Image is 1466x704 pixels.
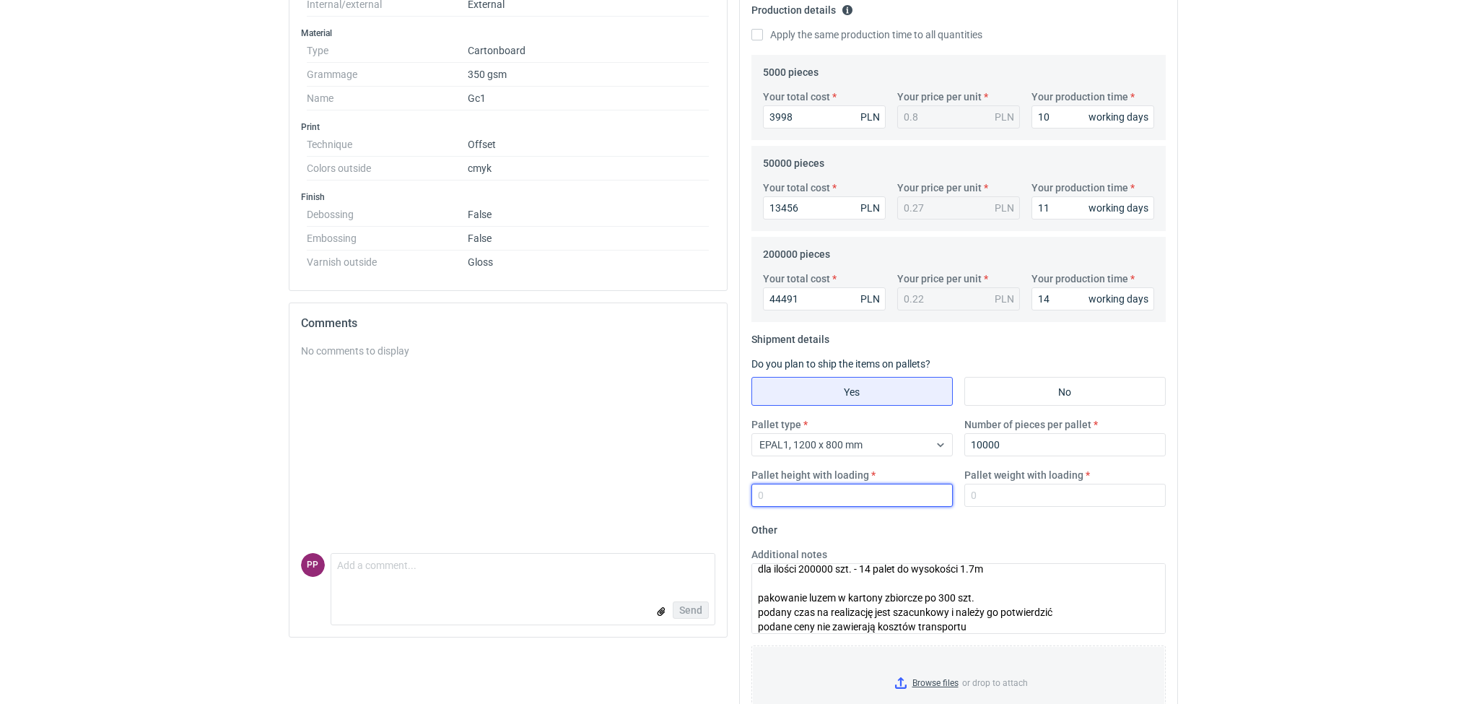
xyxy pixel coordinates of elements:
[301,553,325,577] div: Paulina Pander
[897,90,982,104] label: Your price per unit
[468,157,710,181] dd: cmyk
[763,61,819,78] legend: 5000 pieces
[964,468,1083,482] label: Pallet weight with loading
[964,377,1166,406] label: No
[860,292,880,306] div: PLN
[897,271,982,286] label: Your price per unit
[301,344,715,358] div: No comments to display
[964,484,1166,507] input: 0
[468,39,710,63] dd: Cartonboard
[673,601,709,619] button: Send
[307,157,468,181] dt: Colors outside
[964,433,1166,456] input: 0
[751,468,869,482] label: Pallet height with loading
[995,292,1014,306] div: PLN
[307,203,468,227] dt: Debossing
[1031,105,1154,129] input: 0
[1088,110,1148,124] div: working days
[307,39,468,63] dt: Type
[759,439,863,451] span: EPAL1, 1200 x 800 mm
[860,110,880,124] div: PLN
[301,315,715,332] h2: Comments
[468,251,710,268] dd: Gloss
[763,90,830,104] label: Your total cost
[860,201,880,215] div: PLN
[1031,287,1154,310] input: 0
[763,271,830,286] label: Your total cost
[763,152,824,169] legend: 50000 pieces
[763,243,830,260] legend: 200000 pieces
[1031,181,1128,195] label: Your production time
[468,87,710,110] dd: Gc1
[751,563,1166,634] textarea: dla ilości 5000 szt. - jedna paleta do wysokości 80cm dla ilości 50000 szt. - cztery palety do wy...
[1088,292,1148,306] div: working days
[763,287,886,310] input: 0
[307,227,468,251] dt: Embossing
[307,87,468,110] dt: Name
[751,27,982,42] label: Apply the same production time to all quantities
[301,553,325,577] figcaption: PP
[897,181,982,195] label: Your price per unit
[679,605,702,615] span: Send
[468,133,710,157] dd: Offset
[301,121,715,133] h3: Print
[1031,90,1128,104] label: Your production time
[751,358,930,370] label: Do you plan to ship the items on pallets?
[763,181,830,195] label: Your total cost
[307,251,468,268] dt: Varnish outside
[1088,201,1148,215] div: working days
[964,417,1091,432] label: Number of pieces per pallet
[468,227,710,251] dd: False
[751,484,953,507] input: 0
[307,63,468,87] dt: Grammage
[751,518,777,536] legend: Other
[751,547,827,562] label: Additional notes
[751,417,801,432] label: Pallet type
[301,191,715,203] h3: Finish
[995,110,1014,124] div: PLN
[468,203,710,227] dd: False
[468,63,710,87] dd: 350 gsm
[763,105,886,129] input: 0
[1031,271,1128,286] label: Your production time
[751,377,953,406] label: Yes
[307,133,468,157] dt: Technique
[763,196,886,220] input: 0
[1031,196,1154,220] input: 0
[995,201,1014,215] div: PLN
[751,328,829,345] legend: Shipment details
[301,27,715,39] h3: Material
